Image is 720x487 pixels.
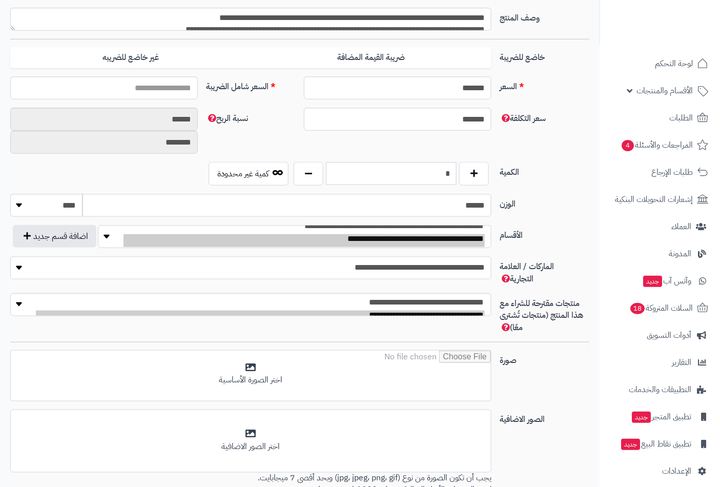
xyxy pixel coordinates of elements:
a: إشعارات التحويلات البنكية [606,187,714,212]
label: صورة [496,350,593,367]
a: السلات المتروكة18 [606,296,714,320]
a: المدونة [606,241,714,266]
span: (اكتب بداية حرف أي كلمة لتظهر القائمة المنسدلة للاستكمال التلقائي) [500,297,583,334]
div: اختر الصور الاضافية [17,441,485,453]
a: العملاء [606,214,714,239]
span: لن يظهر للعميل النهائي ويستخدم في تقارير الأرباح [206,112,248,125]
span: المراجعات والأسئلة [621,138,693,152]
a: التقارير [606,350,714,375]
a: المراجعات والأسئلة4 [606,133,714,157]
span: لوحة التحكم [655,56,693,71]
span: لن يظهر للعميل النهائي ويستخدم في تقارير الأرباح [500,112,546,125]
a: الإعدادات [606,459,714,483]
label: السعر شامل الضريبة [202,76,300,93]
span: تطبيق نقاط البيع [620,437,691,451]
span: الطلبات [669,111,693,125]
label: الصور الاضافية [496,410,593,426]
span: وآتس آب [642,274,691,288]
label: خاضع للضريبة [496,47,593,64]
span: (اكتب بداية حرف أي كلمة لتظهر القائمة المنسدلة للاستكمال التلقائي) [500,260,554,285]
label: غير خاضع للضريبه [10,47,251,68]
label: الوزن [496,194,593,210]
a: لوحة التحكم [606,51,714,76]
span: العملاء [671,219,691,234]
a: أدوات التسويق [606,323,714,348]
a: تطبيق المتجرجديد [606,404,714,429]
a: تطبيق نقاط البيعجديد [606,432,714,456]
span: جديد [632,412,651,423]
span: الإعدادات [662,464,691,478]
span: المدونة [669,247,691,261]
span: طلبات الإرجاع [651,165,693,179]
label: السعر [496,76,593,93]
button: اضافة قسم جديد [13,225,96,248]
span: أدوات التسويق [647,328,691,342]
label: الأقسام [496,225,593,241]
span: جديد [621,439,640,450]
span: تطبيق المتجر [631,410,691,424]
label: الكمية [496,162,593,178]
span: السلات المتروكة [629,301,693,315]
a: التطبيقات والخدمات [606,377,714,402]
span: التطبيقات والخدمات [629,382,691,397]
label: ضريبة القيمة المضافة [251,47,491,68]
label: وصف المنتج [496,8,593,24]
span: التقارير [672,355,691,370]
span: جديد [643,276,662,287]
span: إشعارات التحويلات البنكية [615,192,693,207]
span: 4 [622,140,634,151]
a: وآتس آبجديد [606,269,714,293]
span: الأقسام والمنتجات [636,84,693,98]
a: الطلبات [606,106,714,130]
a: طلبات الإرجاع [606,160,714,185]
span: 18 [630,303,645,314]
